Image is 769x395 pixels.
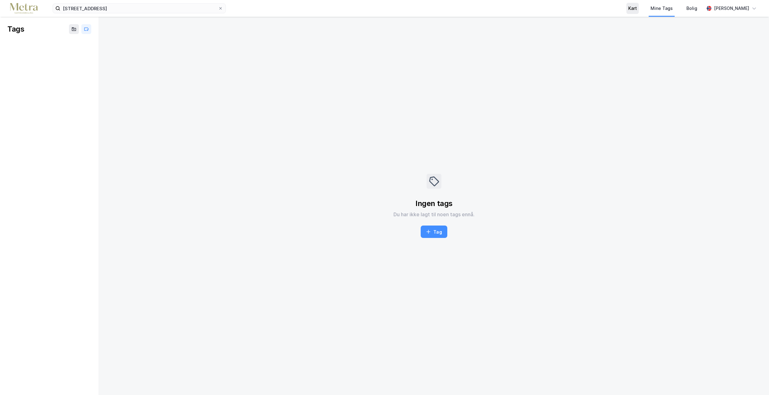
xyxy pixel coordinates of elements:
[421,226,447,238] button: Tag
[651,5,673,12] div: Mine Tags
[628,5,637,12] div: Kart
[10,3,38,14] img: metra-logo.256734c3b2bbffee19d4.png
[7,24,24,34] div: Tags
[714,5,749,12] div: [PERSON_NAME]
[686,5,697,12] div: Bolig
[738,365,769,395] iframe: Chat Widget
[60,4,218,13] input: Søk på adresse, matrikkel, gårdeiere, leietakere eller personer
[738,365,769,395] div: Kontrollprogram for chat
[393,211,475,218] div: Du har ikke lagt til noen tags ennå.
[415,199,453,208] div: Ingen tags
